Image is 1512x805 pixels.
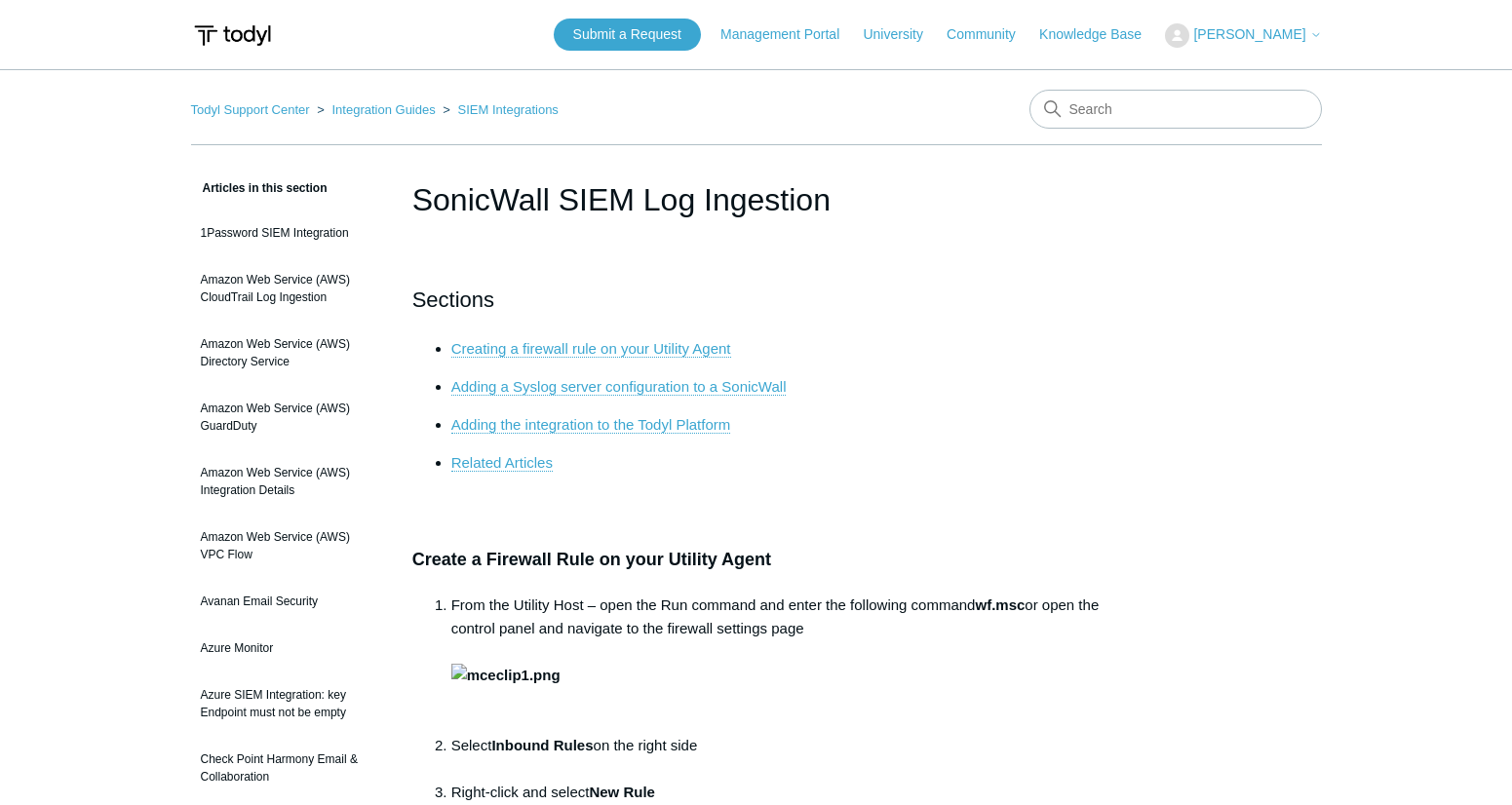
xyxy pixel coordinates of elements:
[313,102,439,117] li: Integration Guides
[451,454,553,472] a: Related Articles
[1165,23,1321,48] button: [PERSON_NAME]
[191,102,310,117] a: Todyl Support Center
[191,518,383,573] a: Amazon Web Service (AWS) VPC Flow
[451,594,1101,734] li: From the Utility Host – open the Run command and enter the following command or open the control ...
[458,102,559,117] a: SIEM Integrations
[191,630,383,667] a: Azure Monitor
[589,784,655,800] strong: New Rule
[191,181,328,195] span: Articles in this section
[451,734,1101,781] li: Select on the right side
[191,102,314,117] li: Todyl Support Center
[191,676,383,731] a: Azure SIEM Integration: key Endpoint must not be empty
[191,326,383,380] a: Amazon Web Service (AWS) Directory Service
[412,176,1101,223] h1: SonicWall SIEM Log Ingestion
[975,596,1025,613] strong: wf.msc
[451,378,787,396] a: Adding a Syslog server configuration to a SonicWall
[1039,24,1161,45] a: Knowledge Base
[191,214,383,251] a: 1Password SIEM Integration
[191,390,383,444] a: Amazon Web Service (AWS) GuardDuty
[947,24,1035,45] a: Community
[191,454,383,509] a: Amazon Web Service (AWS) Integration Details
[191,741,383,795] a: Check Point Harmony Email & Collaboration
[412,546,1101,574] h3: Create a Firewall Rule on your Utility Agent
[1193,26,1305,42] span: [PERSON_NAME]
[863,24,942,45] a: University
[451,664,561,687] img: mceclip1.png
[1029,90,1322,129] input: Search
[451,416,731,434] a: Adding the integration to the Todyl Platform
[191,261,383,316] a: Amazon Web Service (AWS) CloudTrail Log Ingestion
[191,18,274,54] img: Todyl Support Center Help Center home page
[191,583,383,620] a: Avanan Email Security
[451,340,731,358] a: Creating a firewall rule on your Utility Agent
[491,737,593,753] strong: Inbound Rules
[412,283,1101,317] h2: Sections
[331,102,435,117] a: Integration Guides
[554,19,701,51] a: Submit a Request
[720,24,859,45] a: Management Portal
[439,102,559,117] li: SIEM Integrations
